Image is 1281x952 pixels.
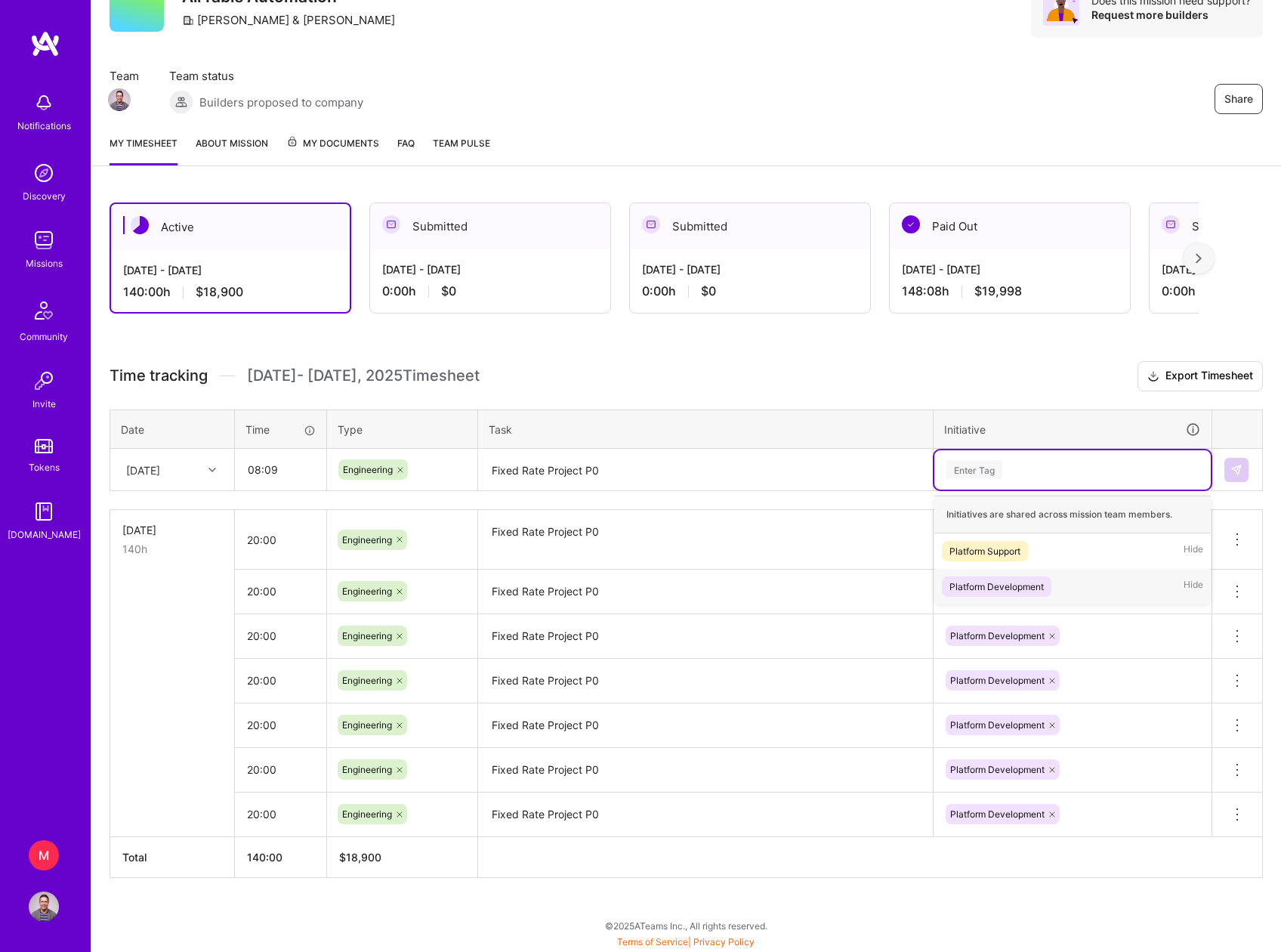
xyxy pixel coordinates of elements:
div: Submitted [630,203,870,249]
img: teamwork [29,225,59,255]
a: About Mission [196,135,268,165]
button: Export Timesheet [1137,361,1263,391]
span: Builders proposed to company [199,94,363,110]
span: | [617,936,755,947]
span: Engineering [342,586,392,597]
div: [DATE] - [DATE] [902,261,1118,277]
img: Submitted [382,215,400,233]
img: logo [30,30,60,57]
div: Paid Out [890,203,1130,249]
span: Platform Development [950,764,1045,775]
textarea: Fixed Rate Project P0 [480,705,931,746]
textarea: Fixed Rate Project P0 [480,571,931,613]
div: 0:00 h [382,283,598,299]
th: Task [478,410,934,449]
div: M [29,840,59,870]
a: Privacy Policy [693,936,755,947]
div: Discovery [23,188,66,204]
span: Time tracking [110,366,208,385]
span: $0 [701,283,716,299]
div: [DATE] [122,522,222,538]
span: Hide [1184,576,1203,597]
span: Team Pulse [433,138,490,149]
div: [PERSON_NAME] & [PERSON_NAME] [182,12,395,28]
input: HH:MM [236,450,326,490]
div: 140:00 h [123,284,338,300]
img: guide book [29,496,59,527]
img: Active [131,216,149,234]
span: My Documents [286,135,379,152]
img: right [1196,253,1202,264]
span: Engineering [342,534,392,546]
a: Terms of Service [617,936,688,947]
div: Notifications [17,118,71,134]
a: My timesheet [110,135,177,165]
div: 140h [122,541,222,557]
span: Hide [1184,541,1203,561]
span: Engineering [342,719,392,731]
span: Engineering [342,675,392,686]
div: Missions [26,255,63,271]
span: Platform Development [950,719,1045,731]
input: HH:MM [235,794,326,834]
textarea: Fixed Rate Project P0 [480,512,931,568]
div: Initiative [944,421,1201,438]
input: HH:MM [235,660,326,700]
img: User Avatar [29,892,59,922]
span: Team status [169,68,363,84]
div: Request more builders [1091,8,1251,22]
img: Team Member Avatar [108,88,131,111]
input: HH:MM [235,616,326,656]
input: HH:MM [235,571,326,611]
div: Time [245,422,316,437]
input: HH:MM [235,520,326,560]
i: icon Chevron [208,466,216,474]
div: Platform Development [949,579,1044,595]
a: FAQ [397,135,415,165]
input: HH:MM [235,750,326,790]
textarea: Fixed Rate Project P0 [480,616,931,657]
div: [DATE] - [DATE] [642,261,858,277]
th: Total [110,836,235,877]
textarea: Fixed Rate Project P0 [480,750,931,791]
img: Community [26,292,62,329]
div: Community [20,329,68,345]
span: Share [1224,91,1253,107]
div: 0:00 h [642,283,858,299]
div: © 2025 ATeams Inc., All rights reserved. [91,907,1281,944]
div: Platform Support [949,543,1020,559]
div: Active [111,204,350,250]
img: Submitted [642,215,660,233]
img: bell [29,88,59,118]
div: [DATE] - [DATE] [382,261,598,277]
div: Submitted [370,203,610,249]
span: Engineering [342,630,392,641]
span: Platform Development [950,808,1045,820]
img: Submitted [1162,215,1180,233]
div: Initiatives are shared across mission team members. [934,496,1211,533]
span: Platform Development [950,630,1045,641]
img: Builders proposed to company [169,90,193,114]
span: Platform Development [950,675,1045,686]
th: 140:00 [235,836,327,877]
img: tokens [35,439,53,453]
span: $18,900 [196,284,243,300]
div: [DOMAIN_NAME] [8,527,81,542]
div: [DATE] - [DATE] [123,262,338,278]
img: Paid Out [902,215,920,233]
th: Date [110,410,235,449]
textarea: Fixed Rate Project P0 [480,660,931,702]
i: icon CompanyGray [182,14,194,26]
span: Engineering [343,464,393,475]
div: 148:08 h [902,283,1118,299]
span: $ 18,900 [339,851,381,864]
img: Submit [1230,464,1242,476]
span: Engineering [342,808,392,820]
div: [DATE] [126,462,160,478]
i: icon Download [1147,369,1159,385]
th: Type [327,410,478,449]
span: Team [110,68,139,84]
img: Invite [29,366,59,396]
span: $19,998 [974,283,1022,299]
img: discovery [29,158,59,188]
